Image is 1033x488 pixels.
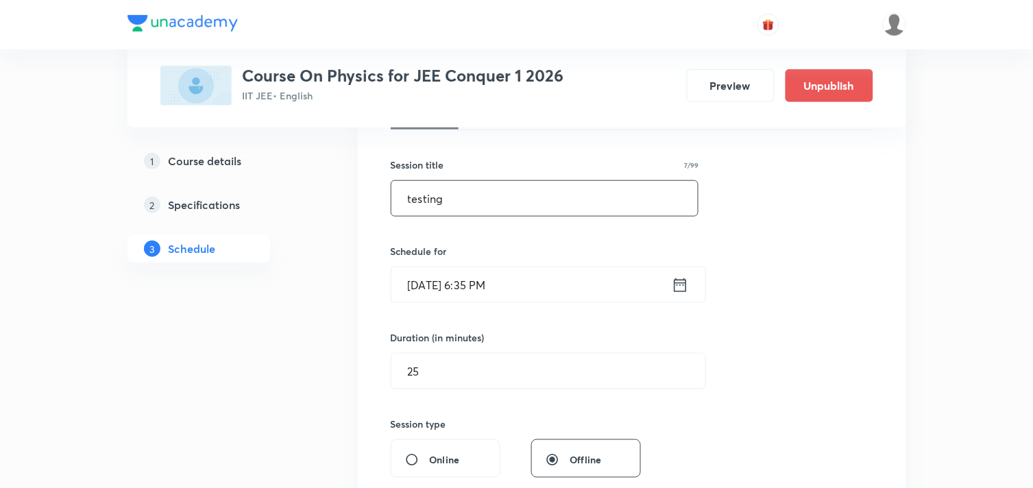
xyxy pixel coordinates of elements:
img: Company Logo [127,15,238,32]
h5: Specifications [169,197,241,213]
p: 2 [144,197,160,213]
input: A great title is short, clear and descriptive [391,181,698,216]
a: Company Logo [127,15,238,35]
button: Preview [687,69,775,102]
h6: Session type [391,417,446,431]
h6: Duration (in minutes) [391,330,485,345]
h6: Schedule for [391,244,699,258]
input: 25 [391,354,705,389]
a: 2Specifications [127,191,314,219]
a: 1Course details [127,147,314,175]
img: shalini [883,13,906,36]
p: 3 [144,241,160,257]
button: Unpublish [786,69,873,102]
p: 1 [144,153,160,169]
h6: Session title [391,158,444,172]
h3: Course On Physics for JEE Conquer 1 2026 [243,66,564,86]
span: Offline [570,453,602,467]
img: 4379307E-0B20-4D08-9FD3-1E4582A673B4_plus.png [160,66,232,106]
p: 7/99 [684,162,698,169]
h5: Course details [169,153,242,169]
h5: Schedule [169,241,216,257]
img: avatar [762,19,775,31]
p: IIT JEE • English [243,88,564,103]
span: Online [430,453,460,467]
button: avatar [757,14,779,36]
